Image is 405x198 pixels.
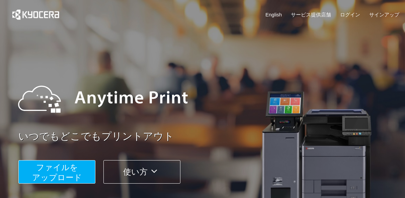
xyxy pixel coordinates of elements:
a: ログイン [340,11,360,18]
button: 使い方 [103,160,180,184]
button: ファイルを​​アップロード [18,160,95,184]
a: サービス提供店舗 [291,11,331,18]
a: いつでもどこでもプリントアウト [18,129,403,144]
a: サインアップ [369,11,399,18]
span: ファイルを ​​アップロード [32,163,82,182]
a: English [265,11,282,18]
